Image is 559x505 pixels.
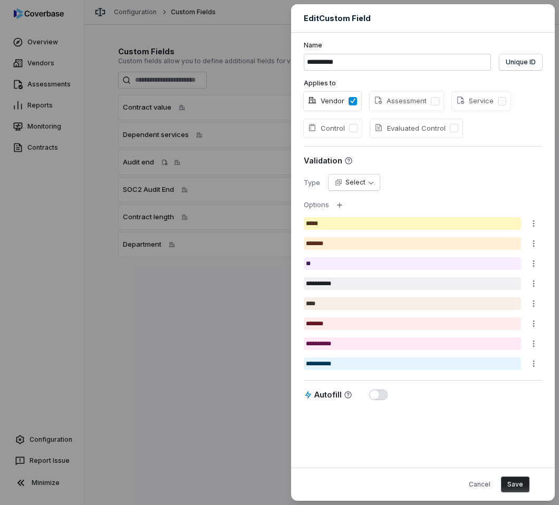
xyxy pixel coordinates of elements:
[308,123,345,134] span: Control
[314,389,342,400] span: Autofill
[304,155,342,166] span: Validation
[304,178,320,187] dt: Type
[374,123,446,134] span: Evaluated Control
[450,124,458,132] button: Evaluated Control
[349,124,358,132] button: Control
[349,97,357,105] button: Vendor
[304,79,542,88] label: Applies to
[431,97,439,105] button: Assessment
[499,54,542,70] button: Unique ID
[498,97,506,105] button: Service
[462,477,497,492] button: Cancel
[304,200,329,210] div: Options
[304,41,542,50] label: Name
[304,13,371,24] span: Edit Custom Field
[308,96,344,106] span: Vendor
[369,390,388,400] button: Autofill
[501,477,529,492] button: Save
[456,96,494,106] span: Service
[374,96,427,106] span: Assessment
